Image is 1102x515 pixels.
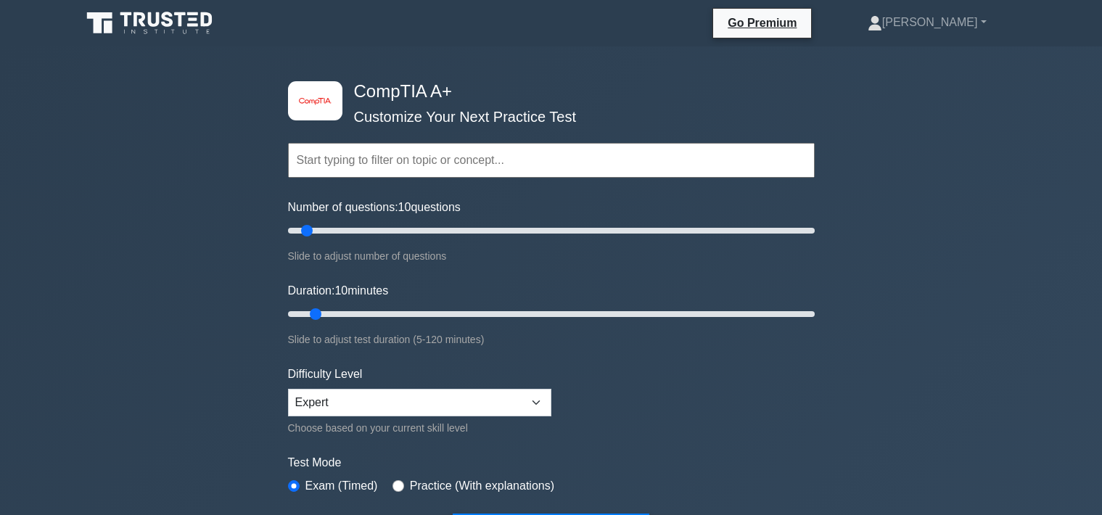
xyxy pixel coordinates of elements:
[305,477,378,495] label: Exam (Timed)
[288,419,551,437] div: Choose based on your current skill level
[288,282,389,300] label: Duration: minutes
[288,143,815,178] input: Start typing to filter on topic or concept...
[348,81,744,102] h4: CompTIA A+
[334,284,348,297] span: 10
[398,201,411,213] span: 10
[410,477,554,495] label: Practice (With explanations)
[719,14,805,32] a: Go Premium
[288,366,363,383] label: Difficulty Level
[833,8,1021,37] a: [PERSON_NAME]
[288,247,815,265] div: Slide to adjust number of questions
[288,331,815,348] div: Slide to adjust test duration (5-120 minutes)
[288,454,815,471] label: Test Mode
[288,199,461,216] label: Number of questions: questions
